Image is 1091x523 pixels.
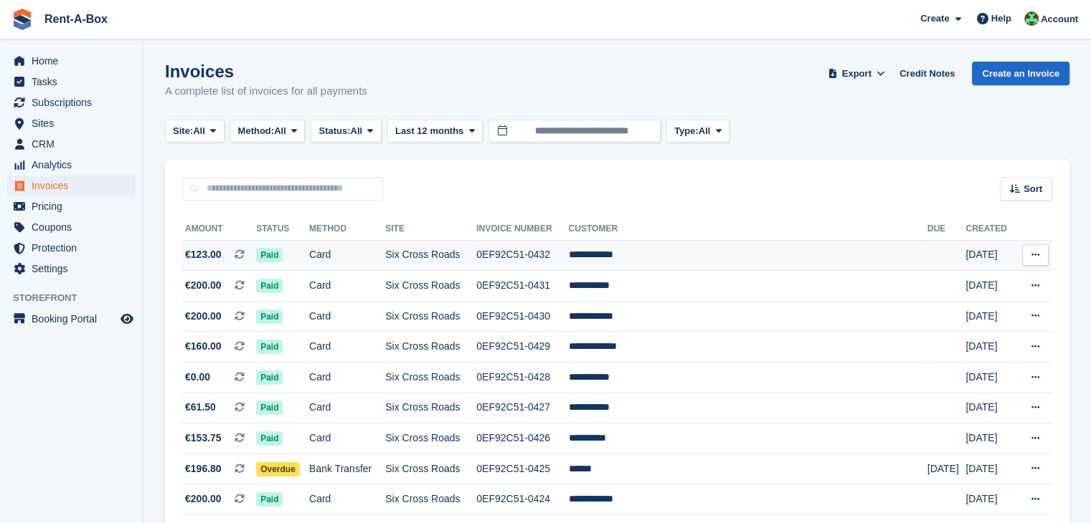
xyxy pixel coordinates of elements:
[32,155,118,175] span: Analytics
[309,301,385,332] td: Card
[699,124,711,138] span: All
[13,291,143,305] span: Storefront
[256,279,283,293] span: Paid
[256,400,283,415] span: Paid
[256,310,283,324] span: Paid
[309,423,385,454] td: Card
[965,332,1016,363] td: [DATE]
[185,491,222,507] span: €200.00
[385,301,476,332] td: Six Cross Roads
[185,400,216,415] span: €61.50
[32,309,118,329] span: Booking Portal
[476,218,568,241] th: Invoice Number
[185,461,222,476] span: €196.80
[1041,12,1078,27] span: Account
[385,484,476,515] td: Six Cross Roads
[385,271,476,302] td: Six Cross Roads
[894,62,960,85] a: Credit Notes
[311,120,381,143] button: Status: All
[309,484,385,515] td: Card
[476,484,568,515] td: 0EF92C51-0424
[173,124,193,138] span: Site:
[230,120,306,143] button: Method: All
[256,492,283,507] span: Paid
[927,218,966,241] th: Due
[256,370,283,385] span: Paid
[965,218,1016,241] th: Created
[476,363,568,393] td: 0EF92C51-0428
[476,454,568,484] td: 0EF92C51-0425
[1024,182,1042,196] span: Sort
[674,124,699,138] span: Type:
[256,248,283,262] span: Paid
[965,301,1016,332] td: [DATE]
[32,259,118,279] span: Settings
[274,124,286,138] span: All
[32,217,118,237] span: Coupons
[256,340,283,354] span: Paid
[569,218,927,241] th: Customer
[476,301,568,332] td: 0EF92C51-0430
[351,124,363,138] span: All
[476,423,568,454] td: 0EF92C51-0426
[965,271,1016,302] td: [DATE]
[309,332,385,363] td: Card
[318,124,350,138] span: Status:
[185,309,222,324] span: €200.00
[965,393,1016,423] td: [DATE]
[991,11,1011,26] span: Help
[7,134,136,154] a: menu
[385,240,476,271] td: Six Cross Roads
[32,196,118,216] span: Pricing
[32,113,118,133] span: Sites
[395,124,463,138] span: Last 12 months
[972,62,1069,85] a: Create an Invoice
[476,240,568,271] td: 0EF92C51-0432
[32,72,118,92] span: Tasks
[185,339,222,354] span: €160.00
[256,218,309,241] th: Status
[185,370,210,385] span: €0.00
[385,454,476,484] td: Six Cross Roads
[256,431,283,446] span: Paid
[385,393,476,423] td: Six Cross Roads
[385,363,476,393] td: Six Cross Roads
[387,120,483,143] button: Last 12 months
[185,278,222,293] span: €200.00
[165,83,367,100] p: A complete list of invoices for all payments
[185,247,222,262] span: €123.00
[476,332,568,363] td: 0EF92C51-0429
[965,423,1016,454] td: [DATE]
[7,217,136,237] a: menu
[7,155,136,175] a: menu
[7,309,136,329] a: menu
[7,113,136,133] a: menu
[927,454,966,484] td: [DATE]
[185,431,222,446] span: €153.75
[32,176,118,196] span: Invoices
[11,9,33,30] img: stora-icon-8386f47178a22dfd0bd8f6a31ec36ba5ce8667c1dd55bd0f319d3a0aa187defe.svg
[7,238,136,258] a: menu
[385,218,476,241] th: Site
[7,259,136,279] a: menu
[7,176,136,196] a: menu
[7,92,136,112] a: menu
[32,134,118,154] span: CRM
[309,271,385,302] td: Card
[165,62,367,81] h1: Invoices
[7,72,136,92] a: menu
[666,120,729,143] button: Type: All
[920,11,949,26] span: Create
[32,238,118,258] span: Protection
[32,51,118,71] span: Home
[476,393,568,423] td: 0EF92C51-0427
[193,124,205,138] span: All
[309,240,385,271] td: Card
[309,454,385,484] td: Bank Transfer
[7,51,136,71] a: menu
[842,67,872,81] span: Export
[39,7,113,31] a: Rent-A-Box
[309,393,385,423] td: Card
[309,363,385,393] td: Card
[385,332,476,363] td: Six Cross Roads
